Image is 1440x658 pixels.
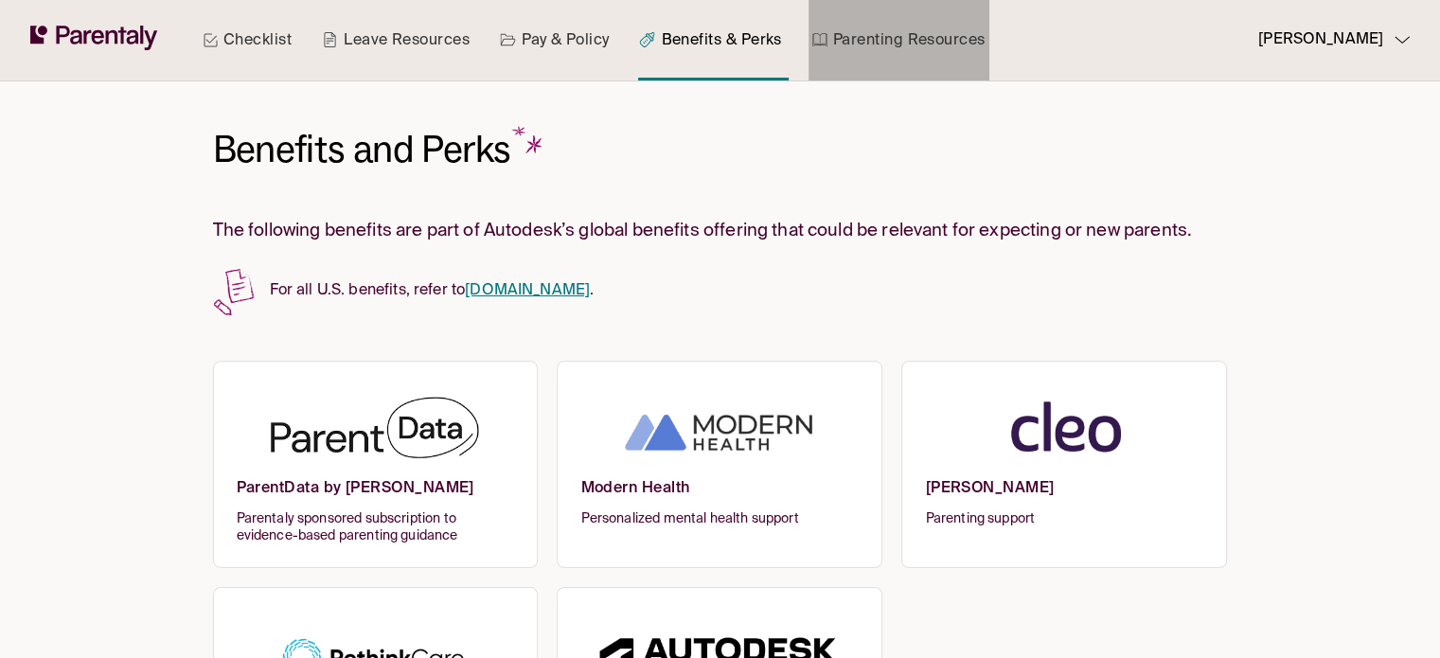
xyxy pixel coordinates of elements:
p: For all U.S. benefits, refer to . [213,267,1228,304]
a: ParentData by [PERSON_NAME]Parentaly sponsored subscription to evidence-based parenting guidance [213,361,539,568]
a: [PERSON_NAME]Parenting support [901,361,1227,568]
p: [PERSON_NAME] [1258,27,1383,53]
h3: The following benefits are part of Autodesk’s global benefits offering that could be relevant for... [213,219,1228,244]
span: Personalized mental health support [580,510,859,527]
h1: Benefits and [213,127,549,173]
span: Parentaly sponsored subscription to evidence-based parenting guidance [237,510,515,544]
span: Perks [421,126,548,172]
h6: Modern Health [580,479,859,510]
img: Paper and pencil svg - benefits and perks [213,267,255,317]
span: Parenting support [925,510,1203,527]
a: Modern HealthPersonalized mental health support [557,361,882,568]
a: [DOMAIN_NAME] [465,283,590,298]
h6: ParentData by [PERSON_NAME] [237,479,515,510]
h6: [PERSON_NAME] [925,479,1203,510]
